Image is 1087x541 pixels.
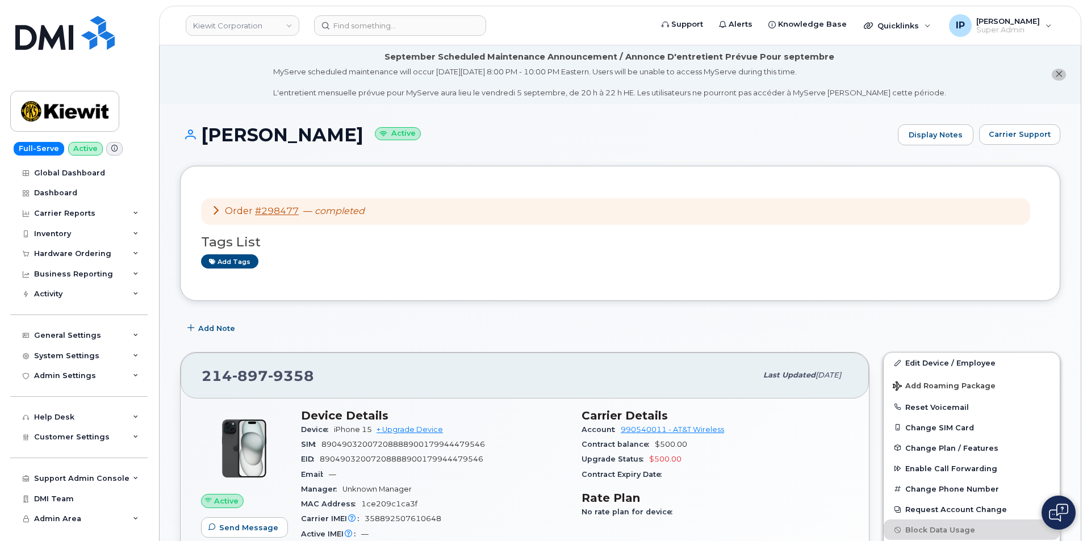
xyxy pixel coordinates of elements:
[315,206,365,216] em: completed
[979,124,1060,145] button: Carrier Support
[180,318,245,338] button: Add Note
[301,514,365,523] span: Carrier IMEI
[255,206,299,216] a: #298477
[301,409,568,422] h3: Device Details
[201,254,258,269] a: Add tags
[201,235,1039,249] h3: Tags List
[884,417,1060,438] button: Change SIM Card
[301,470,329,479] span: Email
[884,499,1060,519] button: Request Account Change
[649,455,682,463] span: $500.00
[301,455,320,463] span: EID
[225,206,253,216] span: Order
[884,458,1060,479] button: Enable Call Forwarding
[232,367,268,384] span: 897
[321,440,485,448] span: 89049032007208888900179944479546
[342,485,412,493] span: Unknown Manager
[884,374,1060,397] button: Add Roaming Package
[334,425,372,434] span: iPhone 15
[320,455,483,463] span: 89049032007208888900179944479546
[655,440,687,448] span: $500.00
[893,381,996,392] span: Add Roaming Package
[301,485,342,493] span: Manager
[763,371,816,379] span: Last updated
[582,409,848,422] h3: Carrier Details
[198,323,235,334] span: Add Note
[361,530,369,538] span: —
[268,367,314,384] span: 9358
[582,455,649,463] span: Upgrade Status
[582,508,678,516] span: No rate plan for device
[905,464,997,473] span: Enable Call Forwarding
[219,522,278,533] span: Send Message
[384,51,834,63] div: September Scheduled Maintenance Announcement / Annonce D'entretient Prévue Pour septembre
[905,443,998,452] span: Change Plan / Features
[377,425,443,434] a: + Upgrade Device
[375,127,421,140] small: Active
[301,425,334,434] span: Device
[884,397,1060,417] button: Reset Voicemail
[365,514,441,523] span: 358892507610648
[884,438,1060,458] button: Change Plan / Features
[1052,69,1066,81] button: close notification
[202,367,314,384] span: 214
[210,414,278,483] img: iPhone_15_Black.png
[884,353,1060,373] a: Edit Device / Employee
[582,491,848,505] h3: Rate Plan
[989,129,1051,140] span: Carrier Support
[582,470,667,479] span: Contract Expiry Date
[201,517,288,538] button: Send Message
[1049,504,1068,522] img: Open chat
[301,530,361,538] span: Active IMEI
[301,440,321,448] span: SIM
[884,519,1060,540] button: Block Data Usage
[884,479,1060,499] button: Change Phone Number
[621,425,724,434] a: 990540011 - AT&T Wireless
[582,425,621,434] span: Account
[301,500,361,508] span: MAC Address
[273,66,946,98] div: MyServe scheduled maintenance will occur [DATE][DATE] 8:00 PM - 10:00 PM Eastern. Users will be u...
[816,371,841,379] span: [DATE]
[361,500,417,508] span: 1ce209c1ca3f
[303,206,365,216] span: —
[329,470,336,479] span: —
[582,440,655,448] span: Contract balance
[898,124,973,146] a: Display Notes
[180,125,892,145] h1: [PERSON_NAME]
[214,496,239,506] span: Active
